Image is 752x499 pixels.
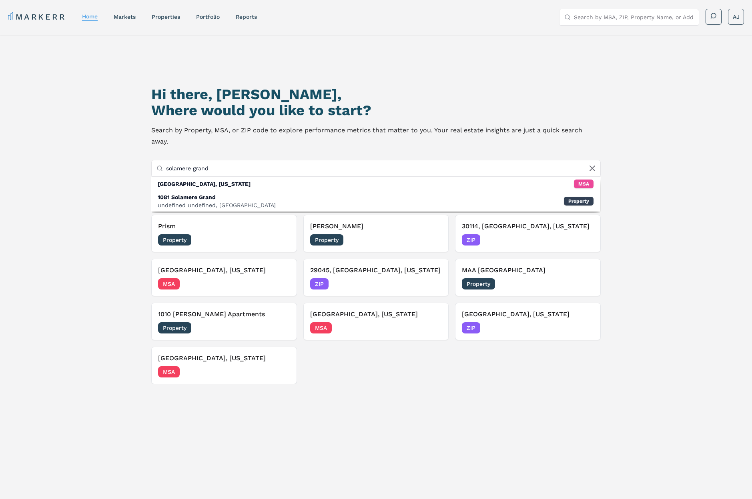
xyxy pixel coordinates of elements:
[158,265,290,275] h3: [GEOGRAPHIC_DATA], [US_STATE]
[310,265,442,275] h3: 29045, [GEOGRAPHIC_DATA], [US_STATE]
[158,222,290,231] h3: Prism
[272,236,290,244] span: [DATE]
[151,86,601,102] h1: Hi there, [PERSON_NAME],
[310,222,442,231] h3: [PERSON_NAME]
[158,366,180,377] span: MSA
[462,309,594,319] h3: [GEOGRAPHIC_DATA], [US_STATE]
[728,9,744,25] button: AJ
[303,303,449,340] button: [GEOGRAPHIC_DATA], [US_STATE]MSA[DATE]
[158,309,290,319] h3: 1010 [PERSON_NAME] Apartments
[151,125,601,147] p: Search by Property, MSA, or ZIP code to explore performance metrics that matter to you. Your real...
[310,234,343,246] span: Property
[462,222,594,231] h3: 30114, [GEOGRAPHIC_DATA], [US_STATE]
[272,324,290,332] span: [DATE]
[151,347,297,384] button: [GEOGRAPHIC_DATA], [US_STATE]MSA[DATE]
[455,259,601,296] button: MAA [GEOGRAPHIC_DATA]Property[DATE]
[462,322,480,333] span: ZIP
[151,215,297,252] button: PrismProperty[DATE]
[158,322,191,333] span: Property
[114,14,136,20] a: markets
[158,234,191,246] span: Property
[462,234,480,246] span: ZIP
[733,13,740,21] span: AJ
[574,180,594,188] div: MSA
[151,191,600,212] div: Property: 1081 Solamere Grand
[152,14,180,20] a: properties
[303,259,449,296] button: 29045, [GEOGRAPHIC_DATA], [US_STATE]ZIP[DATE]
[462,278,495,289] span: Property
[166,160,596,176] input: Search by MSA, ZIP, Property Name, or Address
[424,280,442,288] span: [DATE]
[303,215,449,252] button: [PERSON_NAME]Property[DATE]
[576,280,594,288] span: [DATE]
[8,11,66,22] a: MARKERR
[564,197,594,206] div: Property
[455,215,601,252] button: 30114, [GEOGRAPHIC_DATA], [US_STATE]ZIP[DATE]
[455,303,601,340] button: [GEOGRAPHIC_DATA], [US_STATE]ZIP[DATE]
[196,14,220,20] a: Portfolio
[151,177,600,212] div: Suggestions
[158,353,290,363] h3: [GEOGRAPHIC_DATA], [US_STATE]
[576,236,594,244] span: [DATE]
[82,13,98,20] a: home
[424,236,442,244] span: [DATE]
[158,201,276,209] div: undefined undefined, [GEOGRAPHIC_DATA]
[158,180,251,188] div: [GEOGRAPHIC_DATA], [US_STATE]
[310,278,329,289] span: ZIP
[272,280,290,288] span: [DATE]
[272,368,290,376] span: [DATE]
[151,303,297,340] button: 1010 [PERSON_NAME] ApartmentsProperty[DATE]
[151,259,297,296] button: [GEOGRAPHIC_DATA], [US_STATE]MSA[DATE]
[424,324,442,332] span: [DATE]
[158,193,276,201] div: 1081 Solamere Grand
[462,265,594,275] h3: MAA [GEOGRAPHIC_DATA]
[310,309,442,319] h3: [GEOGRAPHIC_DATA], [US_STATE]
[310,322,332,333] span: MSA
[236,14,257,20] a: reports
[574,9,694,25] input: Search by MSA, ZIP, Property Name, or Address
[576,324,594,332] span: [DATE]
[151,177,600,191] div: MSA: Grandview, Missouri
[151,102,601,118] h2: Where would you like to start?
[158,278,180,289] span: MSA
